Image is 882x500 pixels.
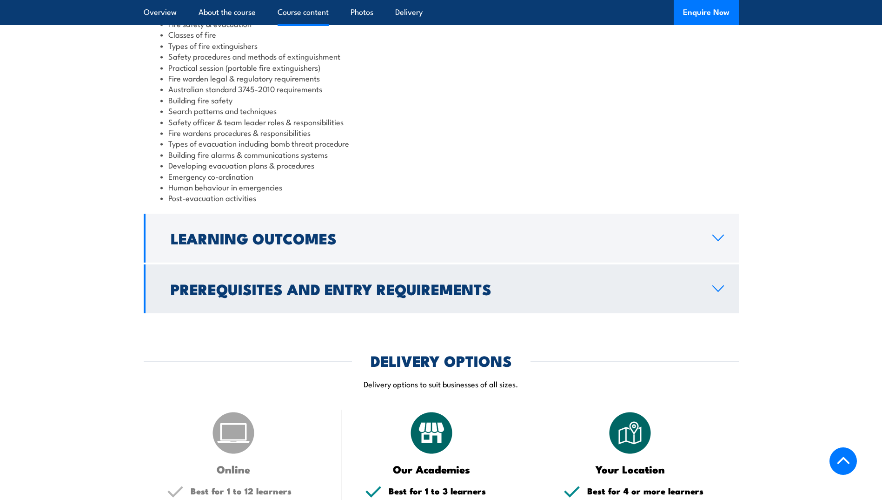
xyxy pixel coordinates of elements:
li: Developing evacuation plans & procedures [160,160,722,170]
h3: Your Location [564,464,697,474]
li: Building fire safety [160,95,722,105]
li: Australian standard 3745-2010 requirements [160,83,722,94]
h5: Best for 1 to 3 learners [389,486,517,495]
h3: Online [167,464,300,474]
a: Prerequisites and Entry Requirements [144,264,739,313]
li: Emergency co-ordination [160,171,722,182]
li: Building fire alarms & communications systems [160,149,722,160]
li: Types of fire extinguishers [160,40,722,51]
h2: Learning Outcomes [171,231,697,244]
h5: Best for 1 to 12 learners [191,486,319,495]
a: Learning Outcomes [144,214,739,263]
li: Human behaviour in emergencies [160,182,722,192]
h3: Our Academies [365,464,498,474]
li: Classes of fire [160,29,722,40]
li: Safety officer & team leader roles & responsibilities [160,116,722,127]
h5: Best for 4 or more learners [587,486,716,495]
li: Safety procedures and methods of extinguishment [160,51,722,61]
h2: Prerequisites and Entry Requirements [171,282,697,295]
li: Fire wardens procedures & responsibilities [160,127,722,138]
li: Fire warden legal & regulatory requirements [160,73,722,83]
li: Practical session (portable fire extinguishers) [160,62,722,73]
li: Post-evacuation activities [160,192,722,203]
li: Types of evacuation including bomb threat procedure [160,138,722,149]
h2: DELIVERY OPTIONS [371,354,512,367]
p: Delivery options to suit businesses of all sizes. [144,378,739,389]
li: Search patterns and techniques [160,105,722,116]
